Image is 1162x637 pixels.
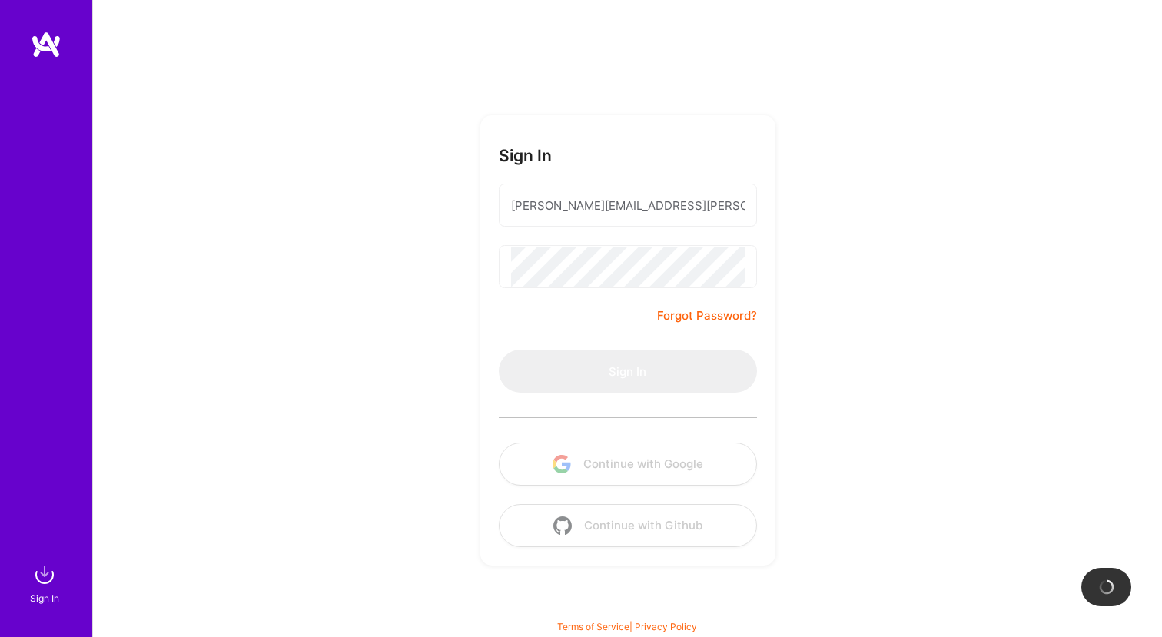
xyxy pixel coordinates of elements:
[499,443,757,486] button: Continue with Google
[499,350,757,393] button: Sign In
[31,31,61,58] img: logo
[32,559,60,606] a: sign inSign In
[553,455,571,473] img: icon
[92,591,1162,629] div: © 2025 ATeams Inc., All rights reserved.
[557,621,697,632] span: |
[657,307,757,325] a: Forgot Password?
[29,559,60,590] img: sign in
[499,146,552,165] h3: Sign In
[499,504,757,547] button: Continue with Github
[635,621,697,632] a: Privacy Policy
[511,186,745,225] input: Email...
[553,516,572,535] img: icon
[557,621,629,632] a: Terms of Service
[1099,579,1114,595] img: loading
[30,590,59,606] div: Sign In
